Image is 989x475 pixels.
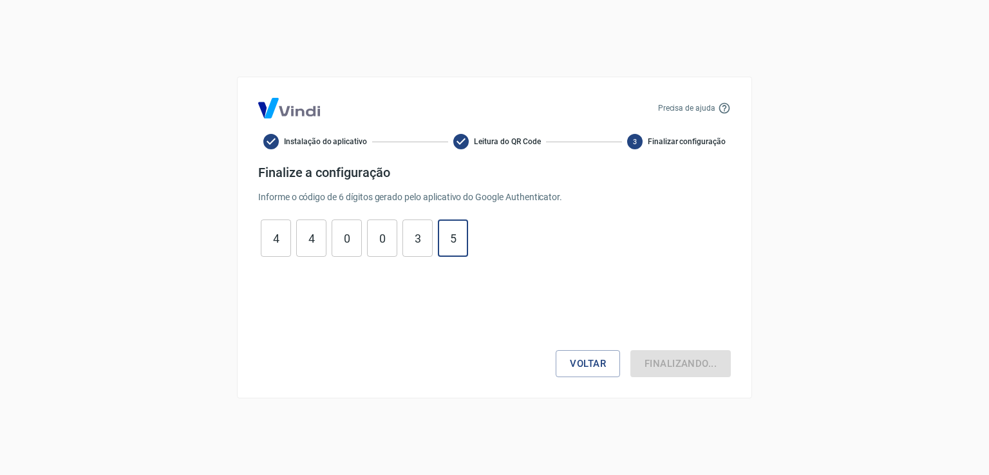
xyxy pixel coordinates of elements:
[556,350,620,377] button: Voltar
[284,136,367,147] span: Instalação do aplicativo
[648,136,726,147] span: Finalizar configuração
[658,102,715,114] p: Precisa de ajuda
[474,136,540,147] span: Leitura do QR Code
[633,138,637,146] text: 3
[258,98,320,118] img: Logo Vind
[258,165,731,180] h4: Finalize a configuração
[258,191,731,204] p: Informe o código de 6 dígitos gerado pelo aplicativo do Google Authenticator.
